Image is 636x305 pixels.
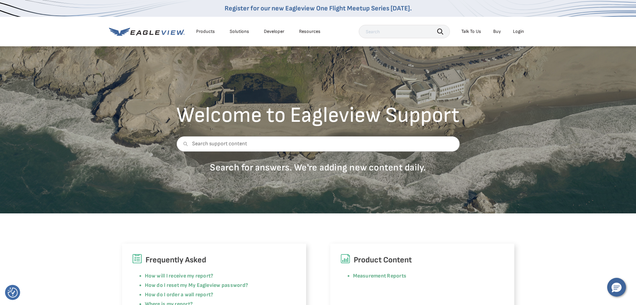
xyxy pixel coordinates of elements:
div: Resources [299,29,321,35]
p: Search for answers. We're adding new content daily. [176,162,460,173]
input: Search [359,25,450,38]
img: Revisit consent button [8,288,18,298]
a: How do I reset my My Eagleview password? [145,282,248,289]
div: Login [513,29,524,35]
h6: Product Content [340,254,504,266]
a: Measurement Reports [353,273,407,279]
button: Hello, have a question? Let’s chat. [607,278,626,297]
button: Consent Preferences [8,288,18,298]
h2: Welcome to Eagleview Support [176,105,460,126]
div: Talk To Us [461,29,481,35]
div: Products [196,29,215,35]
a: How will I receive my report? [145,273,214,279]
div: Solutions [230,29,249,35]
h6: Frequently Asked [132,254,296,266]
input: Search support content [176,136,460,152]
a: Developer [264,29,284,35]
a: Buy [493,29,501,35]
a: Register for our new Eagleview One Flight Meetup Series [DATE]. [225,4,412,12]
a: How do I order a wall report? [145,292,214,298]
